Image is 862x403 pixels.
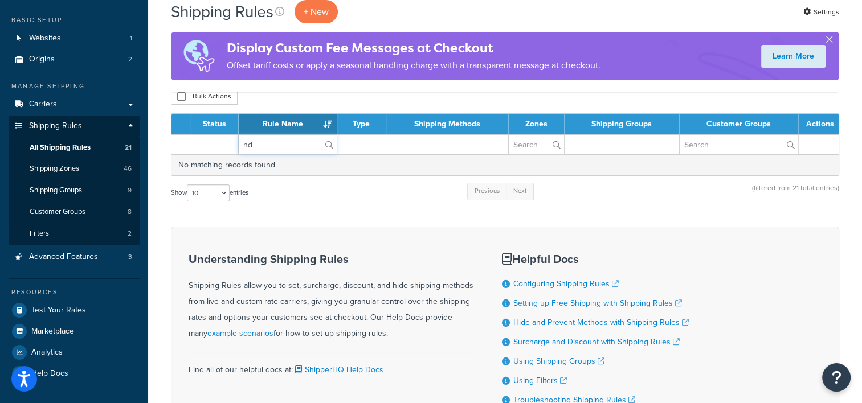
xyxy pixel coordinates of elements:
[227,39,600,57] h4: Display Custom Fee Messages at Checkout
[513,278,619,290] a: Configuring Shipping Rules
[30,164,79,174] span: Shipping Zones
[171,1,273,23] h1: Shipping Rules
[9,201,140,223] a: Customer Groups 8
[467,183,507,200] a: Previous
[513,375,567,386] a: Using Filters
[128,229,132,238] span: 2
[752,182,839,206] div: (filtered from 21 total entries)
[30,143,91,153] span: All Shipping Rules
[9,15,140,25] div: Basic Setup
[9,300,140,320] a: Test Your Rates
[189,253,473,265] h3: Understanding Shipping Rules
[822,363,851,392] button: Open Resource Center
[128,186,132,195] span: 9
[9,116,140,245] li: Shipping Rules
[513,336,680,348] a: Surcharge and Discount with Shipping Rules
[171,154,839,175] td: No matching records found
[9,158,140,179] a: Shipping Zones 46
[190,114,239,134] th: Status
[9,180,140,201] li: Shipping Groups
[207,327,273,339] a: example scenarios
[293,364,383,376] a: ShipperHQ Help Docs
[30,229,49,238] span: Filters
[189,353,473,378] div: Find all of our helpful docs at:
[9,116,140,137] a: Shipping Rules
[9,223,140,244] li: Filters
[9,201,140,223] li: Customer Groups
[29,55,55,64] span: Origins
[29,252,98,262] span: Advanced Features
[171,88,238,105] button: Bulk Actions
[9,223,140,244] a: Filters 2
[565,114,679,134] th: Shipping Groups
[506,183,534,200] a: Next
[29,34,61,43] span: Websites
[513,297,682,309] a: Setting up Free Shipping with Shipping Rules
[189,253,473,342] div: Shipping Rules allow you to set, surcharge, discount, and hide shipping methods from live and cus...
[513,316,689,328] a: Hide and Prevent Methods with Shipping Rules
[128,252,132,262] span: 3
[9,49,140,70] li: Origins
[239,114,337,134] th: Rule Name : activate to sort column descending
[31,306,86,315] span: Test Your Rates
[9,180,140,201] a: Shipping Groups 9
[171,184,248,201] label: Show entries
[9,137,140,158] li: All Shipping Rules
[513,355,604,367] a: Using Shipping Groups
[31,369,68,379] span: Help Docs
[9,158,140,179] li: Shipping Zones
[9,363,140,384] a: Help Docs
[9,342,140,363] a: Analytics
[680,135,798,154] input: Search
[9,81,140,91] div: Manage Shipping
[9,28,140,49] a: Websites 1
[31,348,63,357] span: Analytics
[128,55,132,64] span: 2
[125,143,132,153] span: 21
[337,114,386,134] th: Type
[128,207,132,217] span: 8
[799,114,839,134] th: Actions
[9,246,140,268] li: Advanced Features
[239,135,337,154] input: Search
[9,287,140,297] div: Resources
[680,114,799,134] th: Customer Groups
[509,114,565,134] th: Zones
[171,32,227,80] img: duties-banner-06bc72dcb5fe05cb3f9472aba00be2ae8eb53ab6f0d8bb03d382ba314ac3c341.png
[29,121,82,131] span: Shipping Rules
[509,135,564,154] input: Search
[31,327,74,336] span: Marketplace
[803,4,839,20] a: Settings
[386,114,509,134] th: Shipping Methods
[130,34,132,43] span: 1
[9,137,140,158] a: All Shipping Rules 21
[9,94,140,115] a: Carriers
[124,164,132,174] span: 46
[227,57,600,73] p: Offset tariff costs or apply a seasonal handling charge with a transparent message at checkout.
[9,28,140,49] li: Websites
[187,184,230,201] select: Showentries
[761,45,826,68] a: Learn More
[30,186,82,195] span: Shipping Groups
[9,49,140,70] a: Origins 2
[9,321,140,342] a: Marketplace
[502,253,689,265] h3: Helpful Docs
[9,246,140,268] a: Advanced Features 3
[30,207,85,217] span: Customer Groups
[29,100,57,109] span: Carriers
